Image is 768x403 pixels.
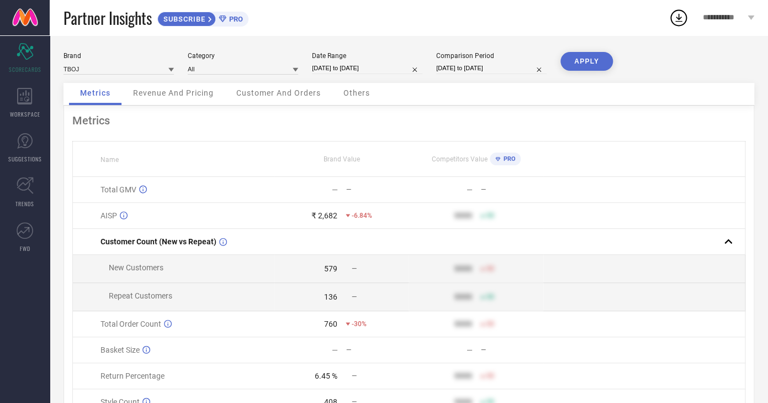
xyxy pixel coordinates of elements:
[481,186,543,193] div: —
[332,185,338,194] div: —
[467,346,473,354] div: —
[63,52,174,60] div: Brand
[311,211,337,220] div: ₹ 2,682
[188,52,298,60] div: Category
[100,371,165,380] span: Return Percentage
[63,7,152,29] span: Partner Insights
[454,371,472,380] div: 9999
[15,200,34,208] span: TRENDS
[312,62,422,74] input: Select date range
[486,293,494,301] span: 50
[669,8,688,28] div: Open download list
[109,291,172,300] span: Repeat Customers
[560,52,613,71] button: APPLY
[100,320,161,328] span: Total Order Count
[486,320,494,328] span: 50
[158,15,208,23] span: SUBSCRIBE
[100,346,140,354] span: Basket Size
[486,372,494,380] span: 50
[352,372,357,380] span: —
[157,9,248,27] a: SUBSCRIBEPRO
[352,212,372,219] span: -6.84%
[436,62,547,74] input: Select comparison period
[467,185,473,194] div: —
[80,88,110,97] span: Metrics
[500,155,515,163] span: PRO
[10,110,40,118] span: WORKSPACE
[133,88,214,97] span: Revenue And Pricing
[8,155,42,163] span: SUGGESTIONS
[481,346,543,354] div: —
[346,346,408,354] div: —
[324,155,360,163] span: Brand Value
[100,237,216,246] span: Customer Count (New vs Repeat)
[352,265,357,273] span: —
[109,263,163,272] span: New Customers
[100,211,117,220] span: AISP
[454,320,472,328] div: 9999
[332,346,338,354] div: —
[454,292,472,301] div: 9999
[454,211,472,220] div: 9999
[226,15,243,23] span: PRO
[324,292,337,301] div: 136
[72,114,745,127] div: Metrics
[454,264,472,273] div: 9999
[343,88,370,97] span: Others
[324,264,337,273] div: 579
[236,88,321,97] span: Customer And Orders
[346,186,408,193] div: —
[324,320,337,328] div: 760
[100,185,136,194] span: Total GMV
[9,65,41,74] span: SCORECARDS
[486,265,494,273] span: 50
[486,212,494,219] span: 50
[312,52,422,60] div: Date Range
[315,371,337,380] div: 6.45 %
[431,155,487,163] span: Competitors Value
[100,156,119,164] span: Name
[352,320,367,328] span: -30%
[20,244,30,253] span: FWD
[436,52,547,60] div: Comparison Period
[352,293,357,301] span: —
